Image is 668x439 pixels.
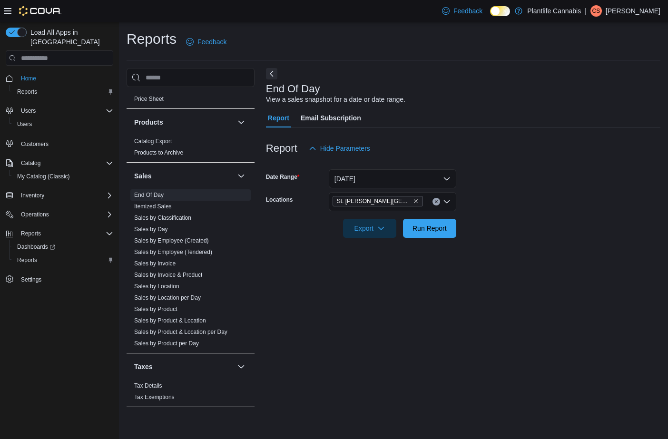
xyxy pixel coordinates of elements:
[527,5,581,17] p: Plantlife Cannabis
[134,149,183,156] span: Products to Archive
[413,224,447,233] span: Run Report
[10,85,117,98] button: Reports
[443,198,451,205] button: Open list of options
[134,137,172,145] span: Catalog Export
[236,117,247,128] button: Products
[134,328,227,336] span: Sales by Product & Location per Day
[10,117,117,131] button: Users
[13,118,113,130] span: Users
[134,272,202,278] a: Sales by Invoice & Product
[17,120,32,128] span: Users
[134,283,179,290] a: Sales by Location
[17,157,44,169] button: Catalog
[10,240,117,254] a: Dashboards
[13,241,59,253] a: Dashboards
[13,86,41,98] a: Reports
[17,274,45,285] a: Settings
[490,6,510,16] input: Dark Mode
[403,219,456,238] button: Run Report
[17,228,113,239] span: Reports
[337,196,411,206] span: St. [PERSON_NAME][GEOGRAPHIC_DATA]
[10,254,117,267] button: Reports
[13,118,36,130] a: Users
[134,192,164,198] a: End Of Day
[268,108,289,127] span: Report
[127,136,255,162] div: Products
[13,86,113,98] span: Reports
[134,95,164,103] span: Price Sheet
[17,138,52,150] a: Customers
[2,137,117,150] button: Customers
[236,361,247,372] button: Taxes
[13,241,113,253] span: Dashboards
[266,83,320,95] h3: End Of Day
[266,143,297,154] h3: Report
[343,219,396,238] button: Export
[2,227,117,240] button: Reports
[134,340,199,347] span: Sales by Product per Day
[413,198,419,204] button: Remove St. Albert - Jensen Lakes from selection in this group
[134,260,176,267] a: Sales by Invoice
[21,75,36,82] span: Home
[606,5,660,17] p: [PERSON_NAME]
[17,72,113,84] span: Home
[134,394,175,400] a: Tax Exemptions
[134,249,212,255] a: Sales by Employee (Tendered)
[19,6,61,16] img: Cova
[17,243,55,251] span: Dashboards
[17,228,45,239] button: Reports
[134,271,202,279] span: Sales by Invoice & Product
[2,156,117,170] button: Catalog
[17,137,113,149] span: Customers
[590,5,602,17] div: Charlotte Soukeroff
[127,189,255,353] div: Sales
[21,107,36,115] span: Users
[134,138,172,145] a: Catalog Export
[266,196,293,204] label: Locations
[134,117,163,127] h3: Products
[127,93,255,108] div: Pricing
[182,32,230,51] a: Feedback
[134,306,177,312] a: Sales by Product
[13,171,74,182] a: My Catalog (Classic)
[134,382,162,389] a: Tax Details
[17,190,113,201] span: Inventory
[17,105,39,117] button: Users
[27,28,113,47] span: Load All Apps in [GEOGRAPHIC_DATA]
[134,117,234,127] button: Products
[236,170,247,182] button: Sales
[329,169,456,188] button: [DATE]
[17,73,40,84] a: Home
[320,144,370,153] span: Hide Parameters
[17,273,113,285] span: Settings
[333,196,423,206] span: St. Albert - Jensen Lakes
[134,317,206,324] a: Sales by Product & Location
[2,189,117,202] button: Inventory
[134,362,153,371] h3: Taxes
[134,237,209,244] span: Sales by Employee (Created)
[134,294,201,301] a: Sales by Location per Day
[349,219,391,238] span: Export
[490,16,491,17] span: Dark Mode
[21,211,49,218] span: Operations
[21,140,49,148] span: Customers
[438,1,486,20] a: Feedback
[134,96,164,102] a: Price Sheet
[127,29,177,49] h1: Reports
[134,225,168,233] span: Sales by Day
[2,273,117,286] button: Settings
[13,171,113,182] span: My Catalog (Classic)
[453,6,482,16] span: Feedback
[2,208,117,221] button: Operations
[17,256,37,264] span: Reports
[2,104,117,117] button: Users
[17,105,113,117] span: Users
[134,191,164,199] span: End Of Day
[13,254,113,266] span: Reports
[134,382,162,390] span: Tax Details
[134,248,212,256] span: Sales by Employee (Tendered)
[134,203,172,210] span: Itemized Sales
